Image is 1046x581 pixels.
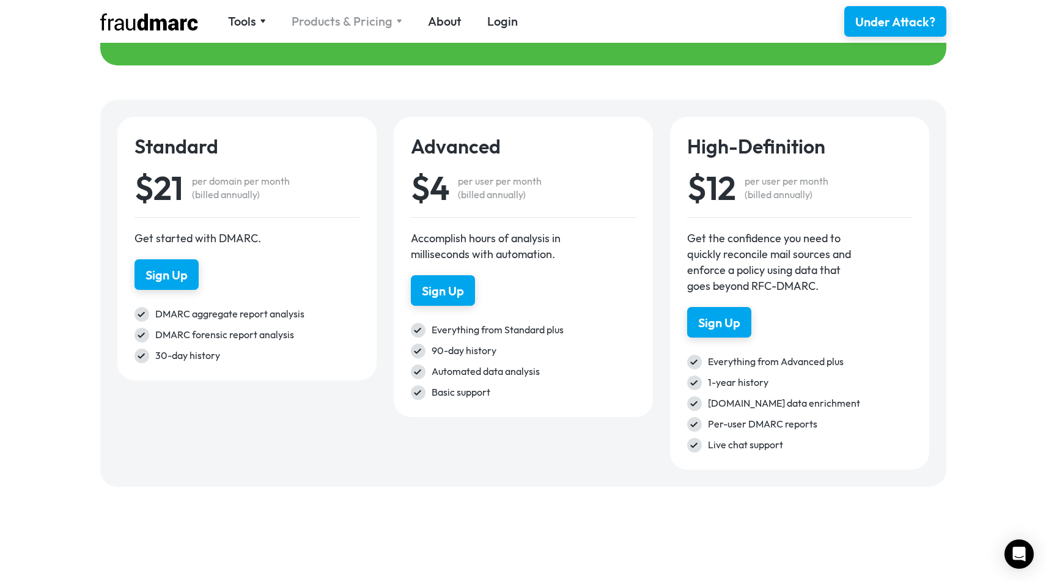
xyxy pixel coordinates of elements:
div: Tools [228,13,256,30]
h4: Standard [134,134,359,158]
a: Sign Up [134,259,199,290]
div: per domain per month (billed annually) [192,174,290,201]
div: Tools [228,13,266,30]
div: DMARC aggregate report analysis [155,307,359,322]
div: Per-user DMARC reports [708,417,912,432]
div: $21 [134,171,183,204]
div: 90-day history [432,344,636,358]
div: per user per month (billed annually) [745,174,828,201]
div: $12 [687,171,736,204]
div: Under Attack? [855,13,935,31]
div: [DOMAIN_NAME] data enrichment [708,396,912,411]
div: Sign Up [145,267,188,284]
div: Open Intercom Messenger [1004,539,1034,569]
div: Sign Up [422,283,464,300]
a: Under Attack? [844,6,946,37]
a: About [428,13,462,30]
div: Get the confidence you need to quickly reconcile mail sources and enforce a policy using data tha... [687,231,852,294]
div: Get started with DMARC. [134,231,300,246]
div: Live chat support [708,438,912,453]
div: DMARC forensic report analysis [155,328,359,342]
a: Sign Up [411,275,475,306]
div: Accomplish hours of analysis in milliseconds with automation. [411,231,576,262]
a: Sign Up [687,307,751,338]
div: 1-year history [708,376,912,390]
div: per user per month (billed annually) [458,174,542,201]
div: 30-day history [155,349,359,363]
h4: High-Definition [687,134,912,158]
div: Sign Up [698,314,740,331]
div: Automated data analysis [432,365,636,379]
a: Login [487,13,518,30]
div: Products & Pricing [292,13,392,30]
div: Everything from Standard plus [432,323,636,338]
div: Products & Pricing [292,13,402,30]
h4: Advanced [411,134,636,158]
div: $4 [411,171,450,204]
div: Basic support [432,385,636,400]
div: Everything from Advanced plus [708,355,912,369]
